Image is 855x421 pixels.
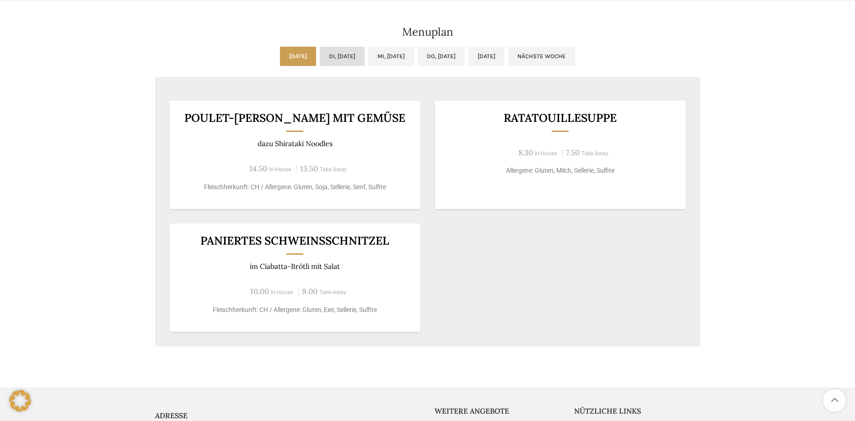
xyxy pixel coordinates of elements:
p: Allergene: Gluten, Milch, Sellerie, Sulfite [446,166,674,175]
h3: Paniertes Schweinsschnitzel [181,235,409,246]
span: 10.00 [250,286,269,296]
a: [DATE] [468,47,505,66]
span: In-House [535,150,557,157]
h5: Weitere Angebote [435,406,561,416]
p: Fleischherkunft: CH / Allergene: Gluten, Soja, Sellerie, Senf, Sulfite [181,182,409,192]
span: 7.50 [566,148,580,158]
a: Di, [DATE] [320,47,365,66]
p: dazu Shirataki Noodles [181,139,409,148]
span: 14.50 [249,164,267,174]
h3: Ratatouillesuppe [446,112,674,124]
h3: POULET-[PERSON_NAME] MIT GEMÜSE [181,112,409,124]
a: [DATE] [280,47,316,66]
span: ADRESSE [155,411,188,420]
span: In-House [269,166,291,173]
span: Take-Away [581,150,608,157]
h5: Nützliche Links [574,406,700,416]
p: Fleischherkunft: CH / Allergene: Gluten, Eier, Sellerie, Sulfite [181,305,409,315]
a: Do, [DATE] [418,47,465,66]
span: 13.50 [300,164,318,174]
span: In-House [271,289,293,295]
span: Take-Away [319,289,346,295]
span: 8.30 [518,148,533,158]
h2: Menuplan [155,27,700,38]
p: im Ciabatta-Brötli mit Salat [181,262,409,271]
a: Nächste Woche [508,47,575,66]
span: Take-Away [320,166,347,173]
a: Scroll to top button [823,389,846,412]
a: Mi, [DATE] [368,47,414,66]
span: 9.00 [302,286,317,296]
